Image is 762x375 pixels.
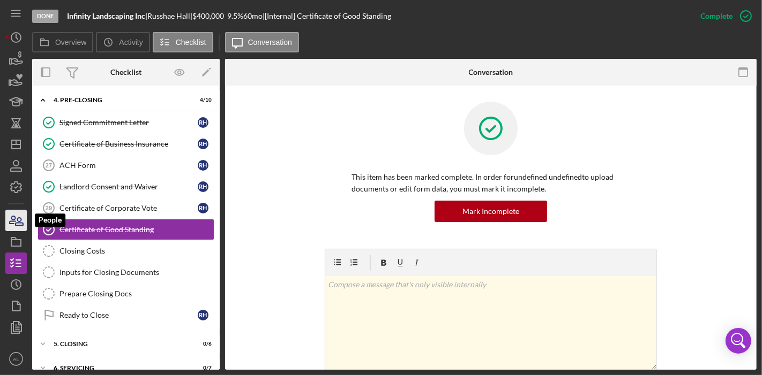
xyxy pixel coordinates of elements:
div: Conversation [469,68,513,76]
button: Mark Incomplete [435,201,547,222]
div: Checklist [110,68,141,76]
b: Infinity Landscaping Inc [67,11,145,20]
a: Certificate of Business InsuranceRH [38,133,214,155]
tspan: 29 [46,205,52,211]
div: | [Internal] Certificate of Good Standing [263,12,391,20]
button: Complete [690,5,757,27]
a: Inputs for Closing Documents [38,262,214,283]
div: 60 mo [243,12,263,20]
button: Conversation [225,32,300,52]
div: Certificate of Good Standing [59,225,214,234]
div: 0 / 6 [192,341,212,347]
div: Prepare Closing Docs [59,289,214,298]
div: | [67,12,147,20]
a: Prepare Closing Docs [38,283,214,304]
div: R H [198,310,208,320]
div: Mark Incomplete [462,201,519,222]
div: R H [198,181,208,192]
div: R H [198,203,208,213]
label: Overview [55,38,86,47]
label: Activity [119,38,143,47]
a: Certificate of Good Standing [38,219,214,240]
div: R H [198,160,208,171]
div: Certificate of Corporate Vote [59,204,198,212]
div: R H [198,117,208,128]
button: Activity [96,32,150,52]
div: Open Intercom Messenger [726,328,751,354]
div: Signed Commitment Letter [59,118,198,127]
div: 0 / 7 [192,365,212,371]
div: Closing Costs [59,247,214,255]
div: 6. Servicing [54,365,185,371]
a: Closing Costs [38,240,214,262]
p: This item has been marked complete. In order for undefined undefined to upload documents or edit ... [352,171,630,195]
div: Russhae Hall | [147,12,192,20]
div: ACH Form [59,161,198,170]
a: Signed Commitment LetterRH [38,112,214,133]
a: Landlord Consent and WaiverRH [38,176,214,197]
div: 4. Pre-Closing [54,97,185,103]
div: Certificate of Business Insurance [59,140,198,148]
label: Conversation [248,38,293,47]
button: Checklist [153,32,213,52]
div: R H [198,139,208,149]
div: Done [32,10,58,23]
tspan: 27 [46,162,52,169]
div: Landlord Consent and Waiver [59,182,198,191]
div: 9.5 % [227,12,243,20]
label: Checklist [176,38,206,47]
button: AL [5,348,27,370]
a: 27ACH FormRH [38,155,214,176]
div: $400,000 [192,12,227,20]
a: Ready to CloseRH [38,304,214,326]
div: 5. Closing [54,341,185,347]
div: Complete [700,5,733,27]
div: 4 / 10 [192,97,212,103]
div: Inputs for Closing Documents [59,268,214,277]
a: 29Certificate of Corporate VoteRH [38,197,214,219]
text: AL [13,356,19,362]
button: Overview [32,32,93,52]
div: Ready to Close [59,311,198,319]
